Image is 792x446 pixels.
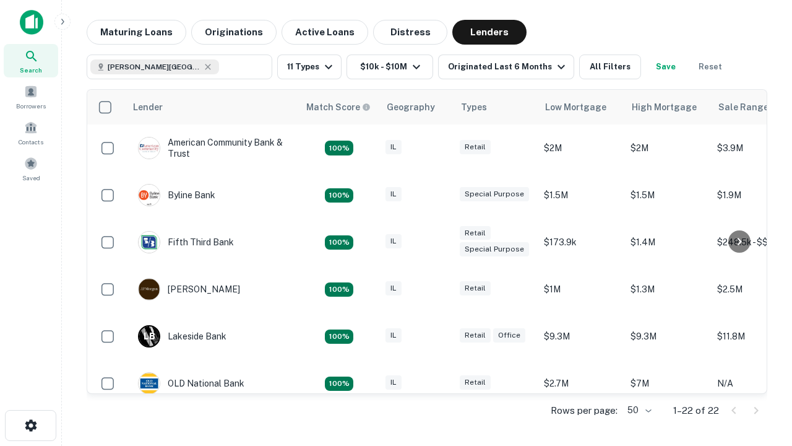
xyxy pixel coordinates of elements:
[282,20,368,45] button: Active Loans
[385,234,402,248] div: IL
[493,328,525,343] div: Office
[139,138,160,159] img: picture
[299,90,379,125] th: Capitalize uses an advanced AI algorithm to match your search with the best lender. The match sco...
[538,266,624,313] td: $1M
[460,226,491,240] div: Retail
[373,20,447,45] button: Distress
[306,100,368,114] h6: Match Score
[691,55,730,79] button: Reset
[461,100,487,115] div: Types
[460,375,491,390] div: Retail
[87,20,186,45] button: Maturing Loans
[538,172,624,219] td: $1.5M
[538,125,624,172] td: $2M
[538,90,624,125] th: Low Mortgage
[622,401,653,419] div: 50
[325,282,353,297] div: Matching Properties: 2, hasApolloMatch: undefined
[624,172,711,219] td: $1.5M
[325,188,353,203] div: Matching Properties: 2, hasApolloMatch: undefined
[379,90,454,125] th: Geography
[138,184,215,206] div: Byline Bank
[20,10,43,35] img: capitalize-icon.png
[325,330,353,344] div: Matching Properties: 3, hasApolloMatch: undefined
[448,59,569,74] div: Originated Last 6 Months
[139,279,160,300] img: picture
[632,100,697,115] div: High Mortgage
[624,266,711,313] td: $1.3M
[538,360,624,407] td: $2.7M
[138,278,240,300] div: [PERSON_NAME]
[624,313,711,360] td: $9.3M
[139,185,160,206] img: picture
[325,235,353,250] div: Matching Properties: 2, hasApolloMatch: undefined
[306,100,371,114] div: Capitalize uses an advanced AI algorithm to match your search with the best lender. The match sco...
[325,377,353,391] div: Matching Properties: 2, hasApolloMatch: undefined
[385,140,402,154] div: IL
[16,101,46,111] span: Borrowers
[4,80,58,113] a: Borrowers
[133,100,163,115] div: Lender
[138,137,286,159] div: American Community Bank & Trust
[624,90,711,125] th: High Mortgage
[138,372,244,395] div: OLD National Bank
[454,90,538,125] th: Types
[460,187,529,201] div: Special Purpose
[4,44,58,77] a: Search
[624,219,711,266] td: $1.4M
[4,116,58,149] a: Contacts
[624,125,711,172] td: $2M
[22,173,40,183] span: Saved
[139,232,160,253] img: picture
[138,325,226,348] div: Lakeside Bank
[545,100,606,115] div: Low Mortgage
[538,313,624,360] td: $9.3M
[385,328,402,343] div: IL
[346,55,433,79] button: $10k - $10M
[551,403,618,418] p: Rows per page:
[460,281,491,295] div: Retail
[325,141,353,155] div: Matching Properties: 2, hasApolloMatch: undefined
[191,20,277,45] button: Originations
[4,152,58,185] a: Saved
[20,65,42,75] span: Search
[385,281,402,295] div: IL
[730,347,792,406] iframe: Chat Widget
[138,231,234,253] div: Fifth Third Bank
[460,328,491,343] div: Retail
[387,100,435,115] div: Geography
[277,55,342,79] button: 11 Types
[460,242,529,256] div: Special Purpose
[624,360,711,407] td: $7M
[108,61,200,72] span: [PERSON_NAME][GEOGRAPHIC_DATA], [GEOGRAPHIC_DATA]
[673,403,719,418] p: 1–22 of 22
[126,90,299,125] th: Lender
[538,219,624,266] td: $173.9k
[385,375,402,390] div: IL
[646,55,686,79] button: Save your search to get updates of matches that match your search criteria.
[718,100,768,115] div: Sale Range
[460,140,491,154] div: Retail
[452,20,527,45] button: Lenders
[385,187,402,201] div: IL
[438,55,574,79] button: Originated Last 6 Months
[579,55,641,79] button: All Filters
[144,330,155,343] p: L B
[19,137,43,147] span: Contacts
[139,373,160,394] img: picture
